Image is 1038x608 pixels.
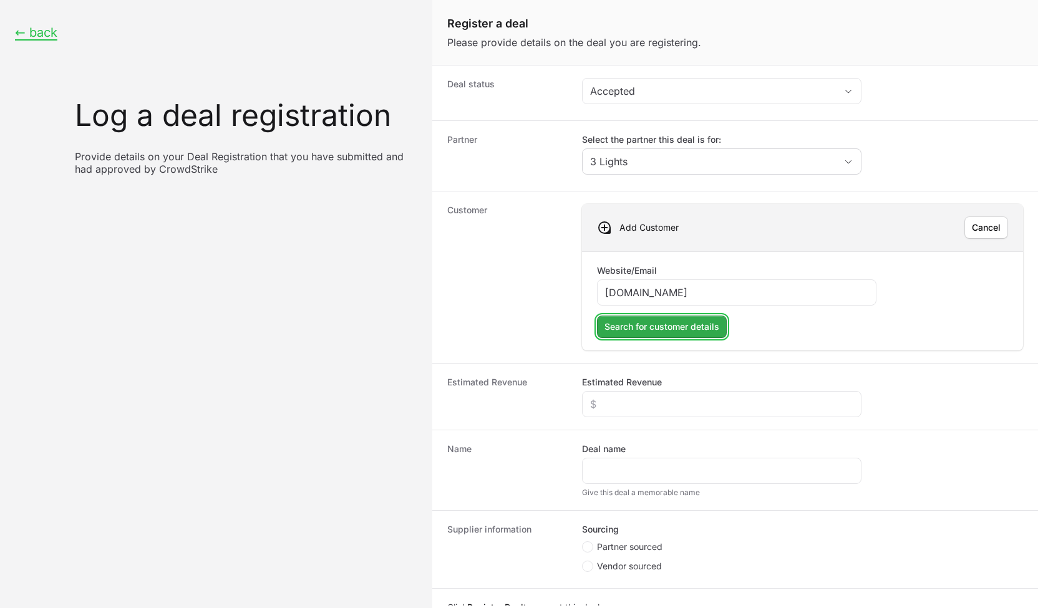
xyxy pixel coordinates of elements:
dt: Partner [447,133,567,178]
span: Partner sourced [597,541,662,553]
div: Give this deal a memorable name [582,488,861,498]
span: Search for customer details [604,319,719,334]
dt: Name [447,443,567,498]
div: Open [836,149,861,174]
span: Vendor sourced [597,560,662,572]
button: Accepted [583,79,861,104]
p: Add Customer [619,221,679,234]
div: Accepted [590,84,836,99]
legend: Sourcing [582,523,619,536]
h1: Log a deal registration [75,100,417,130]
h1: Register a deal [447,15,1023,32]
dt: Supplier information [447,523,567,576]
button: Cancel [964,216,1008,239]
label: Select the partner this deal is for: [582,133,861,146]
p: Please provide details on the deal you are registering. [447,35,1023,50]
p: Provide details on your Deal Registration that you have submitted and had approved by CrowdStrike [75,150,417,175]
span: Cancel [972,220,1001,235]
dt: Estimated Revenue [447,376,567,417]
button: ← back [15,25,57,41]
label: Estimated Revenue [582,376,662,388]
dl: Create activity form [432,65,1038,589]
dt: Deal status [447,78,567,108]
dt: Customer [447,204,567,350]
label: Website/Email [597,264,657,277]
input: $ [590,397,853,412]
button: Search for customer details [597,316,727,338]
label: Deal name [582,443,626,455]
